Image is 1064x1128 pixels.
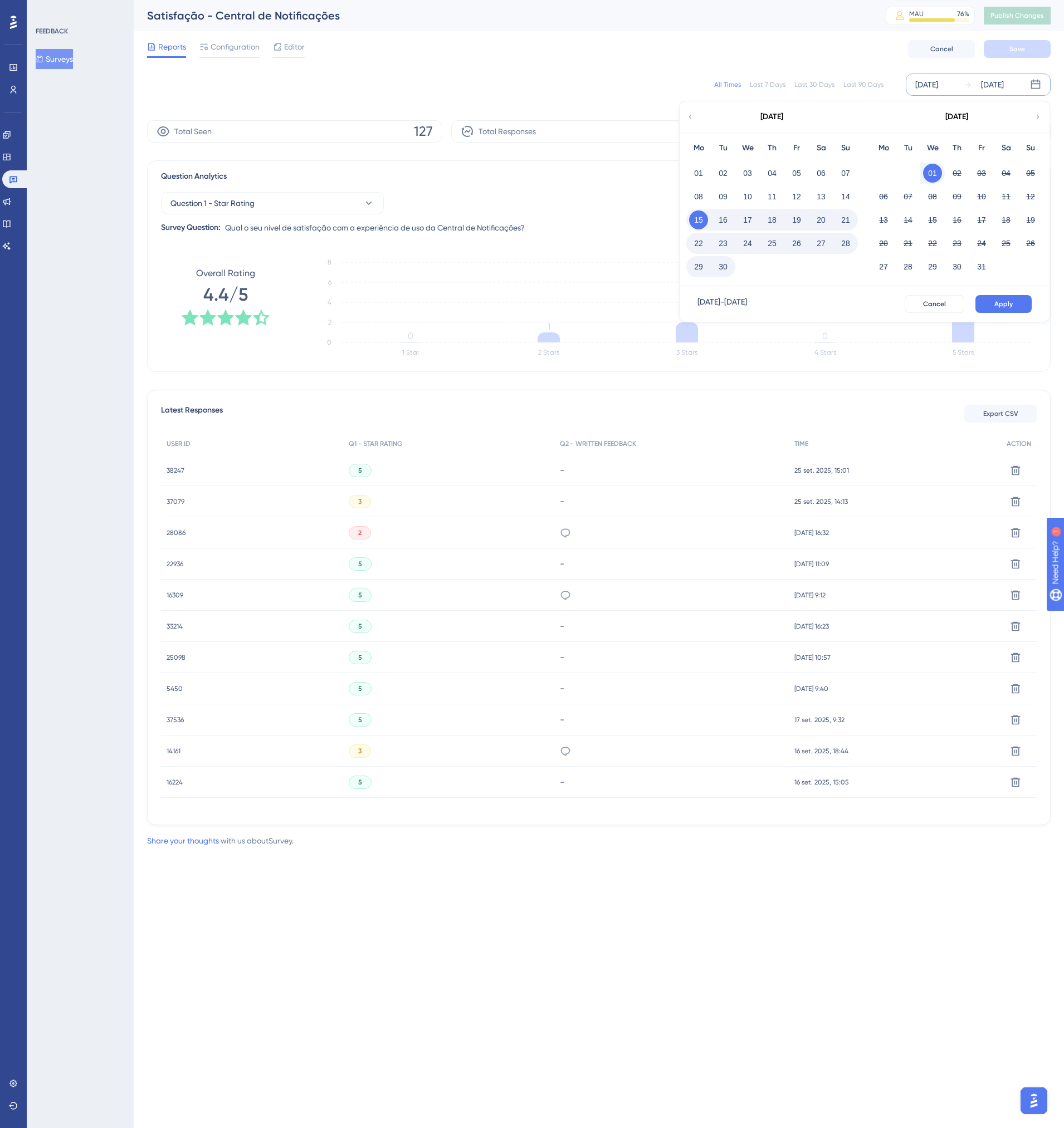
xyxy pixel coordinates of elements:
[358,747,362,756] span: 3
[1017,1084,1051,1117] iframe: UserGuiding AI Assistant Launcher
[358,591,362,600] span: 5
[812,164,831,183] button: 06
[1021,210,1040,229] button: 19
[689,234,708,253] button: 22
[714,210,733,229] button: 16
[972,234,991,253] button: 24
[358,778,362,787] span: 5
[794,528,829,537] span: [DATE] 16:32
[809,141,833,155] div: Sa
[349,439,402,448] span: Q1 - STAR RATING
[969,141,994,155] div: Fr
[975,295,1032,313] button: Apply
[36,49,73,69] button: Surveys
[714,164,733,183] button: 02
[560,652,783,663] div: -
[972,164,991,183] button: 03
[994,141,1018,155] div: Sa
[874,210,893,229] button: 13
[196,267,255,280] span: Overall Rating
[161,170,227,183] span: Question Analytics
[787,164,806,183] button: 05
[794,715,845,724] span: 17 set. 2025, 9:32
[794,591,826,600] span: [DATE] 9:12
[167,466,184,475] span: 38247
[1021,164,1040,183] button: 05
[972,257,991,276] button: 31
[161,192,384,214] button: Question 1 - Star Rating
[948,234,967,253] button: 23
[812,187,831,206] button: 13
[812,210,831,229] button: 20
[920,141,945,155] div: We
[899,210,917,229] button: 14
[161,221,221,234] div: Survey Question:
[874,187,893,206] button: 06
[328,278,331,286] tspan: 6
[822,331,828,341] tspan: 0
[983,409,1018,418] span: Export CSV
[972,187,991,206] button: 10
[36,27,68,36] div: FEEDBACK
[923,257,942,276] button: 29
[984,7,1051,24] button: Publish Changes
[794,684,828,693] span: [DATE] 9:40
[167,497,184,506] span: 37079
[560,621,783,631] div: -
[560,496,783,507] div: -
[167,715,184,724] span: 37536
[26,3,70,16] span: Need Help?
[735,141,760,155] div: We
[957,9,969,18] div: 76 %
[923,187,942,206] button: 08
[714,187,733,206] button: 09
[1021,187,1040,206] button: 12
[1018,141,1043,155] div: Su
[147,836,219,845] a: Share your thoughts
[794,560,829,568] span: [DATE] 11:09
[836,234,855,253] button: 28
[915,78,938,91] div: [DATE]
[714,80,741,89] div: All Times
[997,187,1016,206] button: 11
[760,141,784,155] div: Th
[923,300,946,308] span: Cancel
[990,11,1044,20] span: Publish Changes
[763,234,782,253] button: 25
[714,234,733,253] button: 23
[874,257,893,276] button: 27
[981,78,1004,91] div: [DATE]
[787,210,806,229] button: 19
[170,197,255,210] span: Question 1 - Star Rating
[711,141,735,155] div: Tu
[167,778,183,787] span: 16224
[358,560,362,568] span: 5
[358,466,362,475] span: 5
[560,558,783,569] div: -
[714,257,733,276] button: 30
[167,747,180,756] span: 14161
[760,110,783,124] div: [DATE]
[948,257,967,276] button: 30
[560,714,783,725] div: -
[794,622,829,631] span: [DATE] 16:23
[689,187,708,206] button: 08
[167,528,186,537] span: 28086
[997,164,1016,183] button: 04
[328,298,331,306] tspan: 4
[763,210,782,229] button: 18
[763,164,782,183] button: 04
[836,164,855,183] button: 07
[167,684,183,693] span: 5450
[167,653,186,662] span: 25098
[964,405,1037,423] button: Export CSV
[750,80,785,89] div: Last 7 Days
[794,778,849,787] span: 16 set. 2025, 15:05
[158,40,186,53] span: Reports
[560,683,783,694] div: -
[794,497,848,506] span: 25 set. 2025, 14:13
[167,439,191,448] span: USER ID
[358,653,362,662] span: 5
[923,210,942,229] button: 15
[560,439,636,448] span: Q2 - WRITTEN FEEDBACK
